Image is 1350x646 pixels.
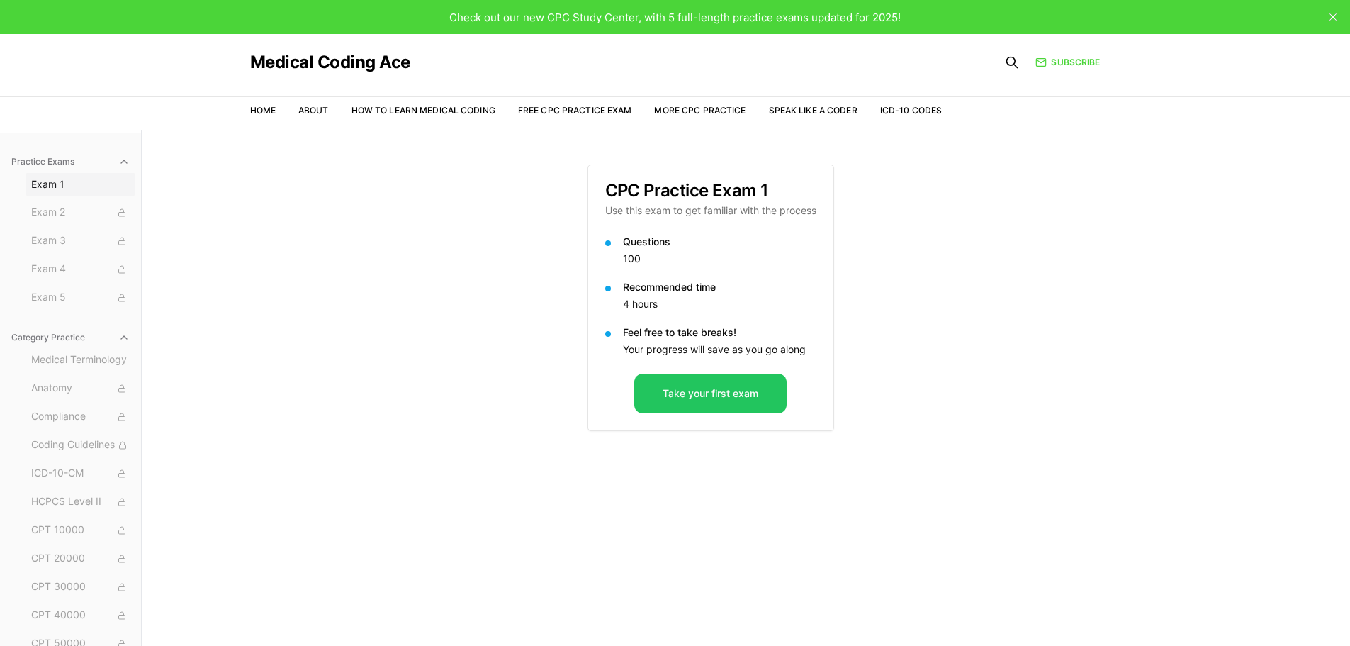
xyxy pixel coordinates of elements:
span: Anatomy [31,381,130,396]
span: CPT 40000 [31,608,130,623]
p: Feel free to take breaks! [623,325,816,340]
button: HCPCS Level II [26,491,135,513]
span: ICD-10-CM [31,466,130,481]
button: Exam 1 [26,173,135,196]
h3: CPC Practice Exam 1 [605,182,816,199]
span: Exam 5 [31,290,130,306]
a: Free CPC Practice Exam [518,105,632,116]
p: 100 [623,252,816,266]
button: Coding Guidelines [26,434,135,457]
span: HCPCS Level II [31,494,130,510]
button: CPT 10000 [26,519,135,542]
button: CPT 40000 [26,604,135,627]
span: Exam 2 [31,205,130,221]
p: Questions [623,235,816,249]
button: Take your first exam [634,374,787,413]
button: Exam 5 [26,286,135,309]
button: CPT 20000 [26,547,135,570]
button: close [1322,6,1344,28]
span: Exam 1 [31,177,130,191]
button: Compliance [26,406,135,428]
button: Exam 2 [26,201,135,224]
a: How to Learn Medical Coding [351,105,495,116]
p: Recommended time [623,280,816,294]
button: CPT 30000 [26,576,135,598]
a: About [298,105,329,116]
button: Anatomy [26,377,135,400]
span: Medical Terminology [31,352,130,368]
a: Speak Like a Coder [769,105,857,116]
span: Exam 4 [31,262,130,277]
span: CPT 10000 [31,523,130,538]
span: Check out our new CPC Study Center, with 5 full-length practice exams updated for 2025! [449,11,901,24]
button: Practice Exams [6,150,135,173]
span: CPT 30000 [31,579,130,595]
button: Exam 3 [26,230,135,252]
a: Home [250,105,276,116]
span: Exam 3 [31,233,130,249]
button: ICD-10-CM [26,462,135,485]
button: Exam 4 [26,258,135,281]
a: Subscribe [1035,56,1100,69]
a: ICD-10 Codes [880,105,942,116]
button: Category Practice [6,326,135,349]
span: CPT 20000 [31,551,130,567]
p: Your progress will save as you go along [623,343,816,357]
span: Coding Guidelines [31,438,130,453]
a: Medical Coding Ace [250,54,410,71]
span: Compliance [31,409,130,425]
p: 4 hours [623,297,816,311]
a: More CPC Practice [654,105,746,116]
p: Use this exam to get familiar with the process [605,204,816,218]
button: Medical Terminology [26,349,135,372]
